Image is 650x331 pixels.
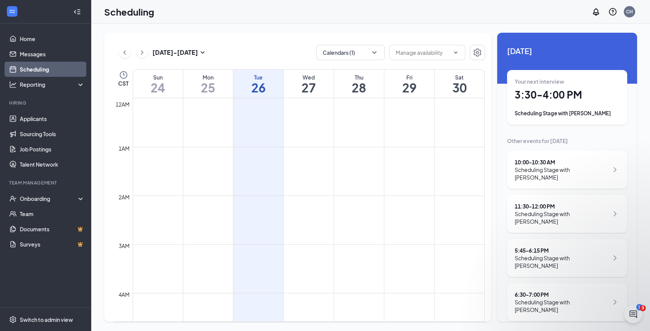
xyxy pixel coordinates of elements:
[183,81,233,94] h1: 25
[334,73,384,81] div: Thu
[233,70,283,98] a: August 26, 2025
[515,110,620,117] div: Scheduling Stage with [PERSON_NAME]
[9,316,17,323] svg: Settings
[20,221,85,237] a: DocumentsCrown
[384,70,434,98] a: August 29, 2025
[284,70,333,98] a: August 27, 2025
[473,48,482,57] svg: Settings
[384,73,434,81] div: Fri
[133,73,183,81] div: Sun
[117,144,131,153] div: 1am
[121,48,128,57] svg: ChevronLeft
[20,195,78,202] div: Onboarding
[515,202,609,210] div: 11:30 - 12:00 PM
[384,81,434,94] h1: 29
[434,70,484,98] a: August 30, 2025
[316,45,385,60] button: Calendars (1)ChevronDown
[183,73,233,81] div: Mon
[284,81,333,94] h1: 27
[20,31,85,46] a: Home
[515,210,609,225] div: Scheduling Stage with [PERSON_NAME]
[9,180,83,186] div: Team Management
[515,254,609,269] div: Scheduling Stage with [PERSON_NAME]
[104,5,154,18] h1: Scheduling
[20,237,85,252] a: SurveysCrown
[507,45,627,57] span: [DATE]
[640,305,646,311] span: 3
[610,165,620,174] svg: ChevronRight
[453,49,459,56] svg: ChevronDown
[183,70,233,98] a: August 25, 2025
[434,73,484,81] div: Sat
[20,126,85,142] a: Sourcing Tools
[138,48,146,57] svg: ChevronRight
[119,47,130,58] button: ChevronLeft
[233,73,283,81] div: Tue
[334,70,384,98] a: August 28, 2025
[136,47,148,58] button: ChevronRight
[20,111,85,126] a: Applicants
[20,46,85,62] a: Messages
[610,253,620,263] svg: ChevronRight
[152,48,198,57] h3: [DATE] - [DATE]
[515,88,620,101] h1: 3:30 - 4:00 PM
[20,206,85,221] a: Team
[117,242,131,250] div: 3am
[515,166,609,181] div: Scheduling Stage with [PERSON_NAME]
[396,48,450,57] input: Manage availability
[626,8,633,15] div: CH
[470,45,485,60] button: Settings
[73,8,81,16] svg: Collapse
[284,73,333,81] div: Wed
[119,70,128,80] svg: Clock
[9,100,83,106] div: Hiring
[20,316,73,323] div: Switch to admin view
[20,81,85,88] div: Reporting
[118,80,128,87] span: CST
[610,209,620,218] svg: ChevronRight
[515,158,609,166] div: 10:00 - 10:30 AM
[20,157,85,172] a: Talent Network
[608,7,617,16] svg: QuestionInfo
[371,49,378,56] svg: ChevronDown
[133,81,183,94] h1: 24
[591,7,601,16] svg: Notifications
[9,195,17,202] svg: UserCheck
[624,305,642,323] iframe: Intercom live chat
[9,81,17,88] svg: Analysis
[434,81,484,94] h1: 30
[515,78,620,85] div: Your next interview
[233,81,283,94] h1: 26
[20,62,85,77] a: Scheduling
[114,100,131,108] div: 12am
[515,247,609,254] div: 5:45 - 6:15 PM
[507,137,627,145] div: Other events for [DATE]
[198,48,207,57] svg: SmallChevronDown
[133,70,183,98] a: August 24, 2025
[8,8,16,15] svg: WorkstreamLogo
[117,193,131,201] div: 2am
[20,142,85,157] a: Job Postings
[117,290,131,299] div: 4am
[334,81,384,94] h1: 28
